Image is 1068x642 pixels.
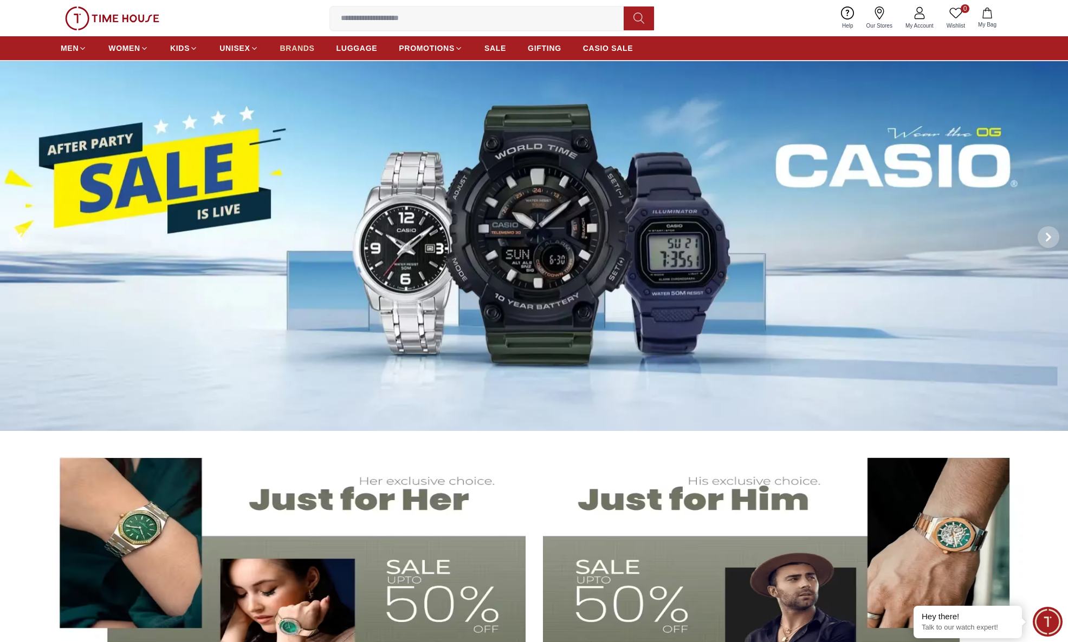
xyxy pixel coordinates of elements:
span: My Account [901,22,938,30]
a: Our Stores [860,4,899,32]
a: BRANDS [280,38,315,58]
a: CASIO SALE [583,38,633,58]
span: UNISEX [219,43,250,54]
a: MEN [61,38,87,58]
span: CASIO SALE [583,43,633,54]
a: Help [836,4,860,32]
span: Wishlist [942,22,969,30]
a: GIFTING [528,38,561,58]
span: LUGGAGE [336,43,378,54]
a: LUGGAGE [336,38,378,58]
span: GIFTING [528,43,561,54]
button: My Bag [972,5,1003,31]
span: KIDS [170,43,190,54]
span: 0 [961,4,969,13]
a: UNISEX [219,38,258,58]
span: My Bag [974,21,1001,29]
span: SALE [484,43,506,54]
span: PROMOTIONS [399,43,455,54]
div: Hey there! [922,611,1014,622]
div: Chat Widget [1033,607,1063,637]
span: MEN [61,43,79,54]
a: SALE [484,38,506,58]
a: PROMOTIONS [399,38,463,58]
span: Help [838,22,858,30]
span: WOMEN [108,43,140,54]
a: WOMEN [108,38,148,58]
a: 0Wishlist [940,4,972,32]
span: BRANDS [280,43,315,54]
img: ... [65,6,159,30]
p: Talk to our watch expert! [922,623,1014,632]
span: Our Stores [862,22,897,30]
a: KIDS [170,38,198,58]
